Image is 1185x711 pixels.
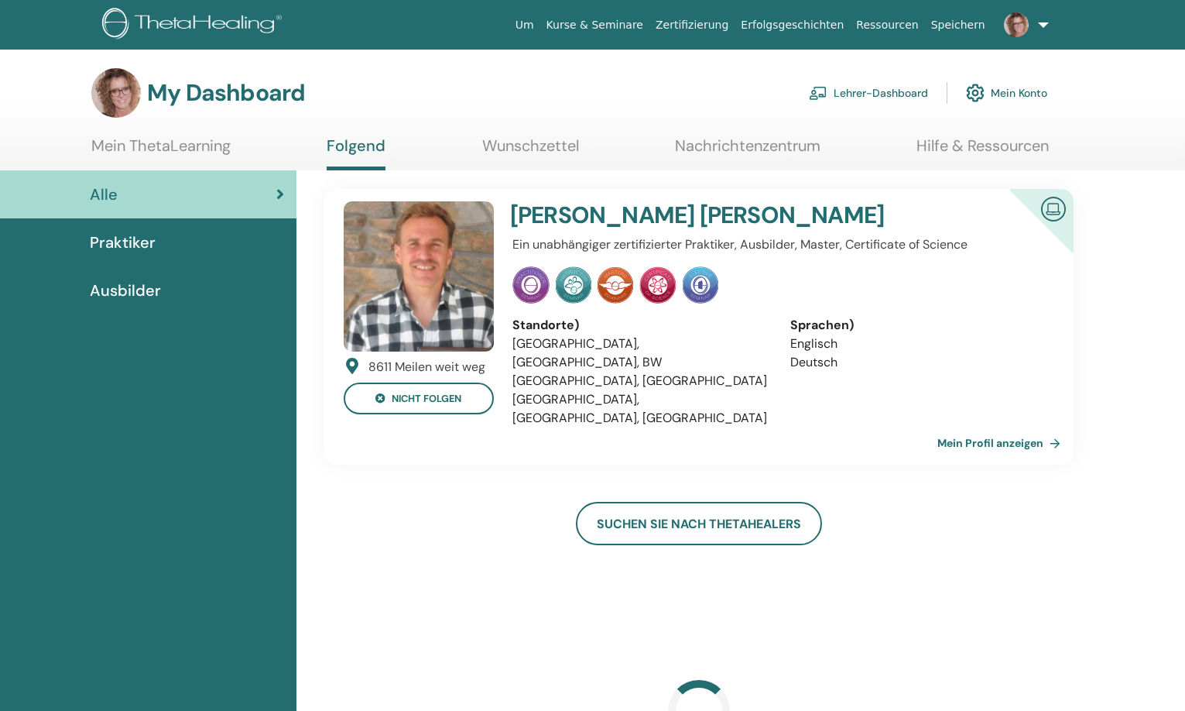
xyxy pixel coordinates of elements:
img: default.jpg [344,201,494,352]
button: nicht folgen [344,383,494,414]
a: Lehrer-Dashboard [809,76,928,110]
a: Ressourcen [850,11,924,39]
a: Erfolgsgeschichten [735,11,850,39]
a: Kurse & Seminare [540,11,649,39]
span: Alle [90,183,118,206]
img: logo.png [102,8,287,43]
span: Praktiker [90,231,156,254]
li: [GEOGRAPHIC_DATA], [GEOGRAPHIC_DATA], [GEOGRAPHIC_DATA] [512,390,767,428]
img: cog.svg [966,80,985,106]
a: Nachrichtenzentrum [675,136,820,167]
a: Wunschzettel [482,136,579,167]
li: [GEOGRAPHIC_DATA], [GEOGRAPHIC_DATA], BW [512,335,767,372]
a: Folgend [327,136,385,170]
img: default.jpg [1004,12,1029,37]
div: 8611 Meilen weit weg [368,358,485,376]
a: Um [509,11,540,39]
p: Ein unabhängiger zertifizierter Praktiker, Ausbilder, Master, Certificate of Science [512,235,1045,254]
img: chalkboard-teacher.svg [809,86,827,100]
li: [GEOGRAPHIC_DATA], [GEOGRAPHIC_DATA] [512,372,767,390]
li: Deutsch [790,353,1045,372]
div: Standorte) [512,316,767,335]
a: Zertifizierung [649,11,735,39]
img: default.jpg [91,68,141,118]
a: Hilfe & Ressourcen [916,136,1049,167]
a: Suchen Sie nach ThetaHealers [576,502,822,545]
img: Zertifizierter Online -Ausbilder [1035,191,1072,225]
h4: [PERSON_NAME] [PERSON_NAME] [510,201,955,229]
div: Zertifizierter Online -Ausbilder [985,189,1074,278]
li: Englisch [790,335,1045,353]
a: Speichern [925,11,991,39]
h3: My Dashboard [147,79,305,107]
span: Ausbilder [90,279,161,302]
div: Sprachen) [790,316,1045,335]
a: Mein Konto [966,76,1047,110]
a: Mein ThetaLearning [91,136,231,167]
a: Mein Profil anzeigen [937,428,1067,459]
